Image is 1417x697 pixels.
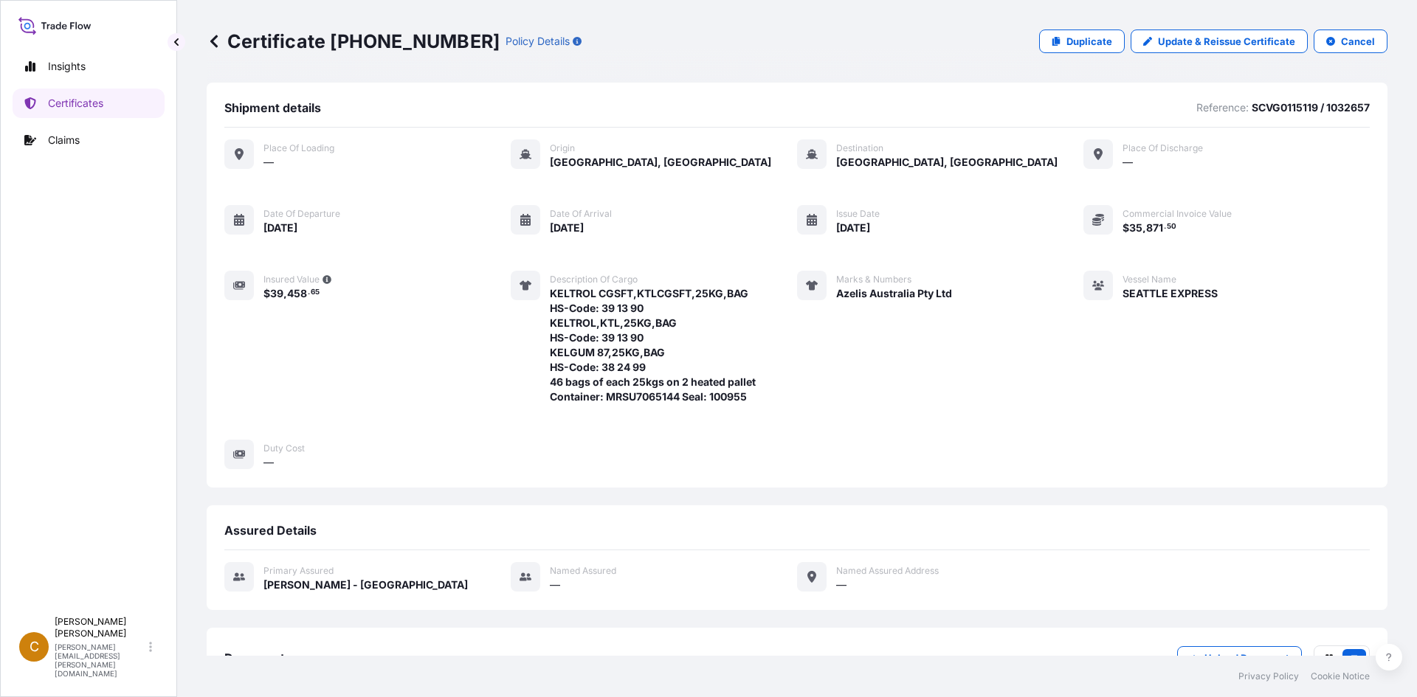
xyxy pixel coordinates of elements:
span: [PERSON_NAME] - [GEOGRAPHIC_DATA] [263,578,468,592]
span: . [1164,224,1166,229]
button: Cancel [1314,30,1387,53]
span: , [283,288,287,299]
span: [DATE] [836,221,870,235]
span: Shipment details [224,100,321,115]
p: [PERSON_NAME] [PERSON_NAME] [55,616,146,639]
span: 35 [1129,223,1142,233]
p: Certificate [PHONE_NUMBER] [207,30,500,53]
span: Named Assured [550,565,616,577]
span: Origin [550,142,575,154]
p: Cancel [1341,34,1375,49]
span: Issue Date [836,208,880,220]
span: . [308,290,310,295]
span: [DATE] [550,221,584,235]
span: — [263,155,274,170]
p: Policy Details [506,34,570,49]
p: Certificates [48,96,103,111]
a: Update & Reissue Certificate [1131,30,1308,53]
a: Insights [13,52,165,81]
span: 39 [270,288,283,299]
p: Claims [48,133,80,148]
span: , [1142,223,1146,233]
span: Description of cargo [550,274,638,285]
span: Place of discharge [1123,142,1203,154]
span: [GEOGRAPHIC_DATA], [GEOGRAPHIC_DATA] [550,155,771,170]
span: — [1123,155,1133,170]
span: — [836,578,847,592]
span: [GEOGRAPHIC_DATA], [GEOGRAPHIC_DATA] [836,155,1058,170]
span: $ [263,288,270,299]
span: $ [1123,223,1129,233]
span: Assured Details [224,523,317,538]
span: Insured Value [263,274,320,285]
span: [DATE] [263,221,297,235]
p: Duplicate [1066,34,1112,49]
span: 458 [287,288,307,299]
span: Primary assured [263,565,334,577]
span: Marks & Numbers [836,274,911,285]
span: SEATTLE EXPRESS [1123,286,1218,301]
p: [PERSON_NAME][EMAIL_ADDRESS][PERSON_NAME][DOMAIN_NAME] [55,642,146,678]
span: Azelis Australia Pty Ltd [836,286,952,301]
p: Reference: [1196,100,1249,115]
span: Destination [836,142,883,154]
span: Duty Cost [263,443,305,454]
span: KELTROL CGSFT,KTLCGSFT,25KG,BAG HS-Code: 39 13 90 KELTROL,KTL,25KG,BAG HS-Code: 39 13 90 KELGUM 8... [550,286,756,404]
p: Update & Reissue Certificate [1158,34,1295,49]
a: Cookie Notice [1311,670,1370,682]
span: Vessel Name [1123,274,1176,285]
span: Commercial Invoice Value [1123,208,1232,220]
p: SCVG0115119 / 1032657 [1252,100,1370,115]
span: Documents [224,651,292,665]
span: Named Assured Address [836,565,939,577]
a: Certificates [13,89,165,118]
span: 50 [1167,224,1176,229]
span: Date of arrival [550,208,612,220]
p: Insights [48,59,86,74]
span: 871 [1146,223,1163,233]
button: Upload Document [1177,646,1302,670]
a: Privacy Policy [1238,670,1299,682]
a: Claims [13,125,165,155]
span: 65 [311,290,320,295]
span: — [550,578,560,592]
span: Date of departure [263,208,340,220]
p: Upload Document [1204,651,1289,665]
a: Duplicate [1039,30,1125,53]
span: — [263,455,274,470]
span: Place of Loading [263,142,334,154]
span: C [30,639,39,654]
